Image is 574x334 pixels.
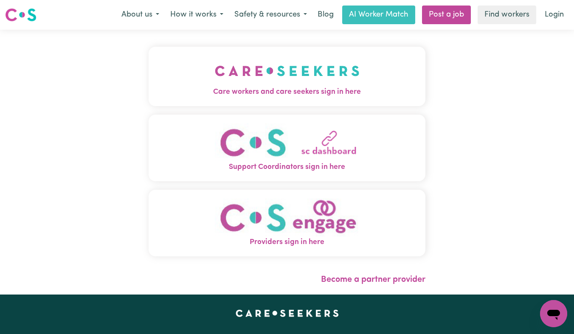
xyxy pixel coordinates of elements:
[236,310,339,317] a: Careseekers home page
[540,300,567,327] iframe: Button to launch messaging window
[312,6,339,24] a: Blog
[540,6,569,24] a: Login
[165,6,229,24] button: How it works
[149,190,425,256] button: Providers sign in here
[5,5,37,25] a: Careseekers logo
[5,7,37,22] img: Careseekers logo
[342,6,415,24] a: AI Worker Match
[149,47,425,106] button: Care workers and care seekers sign in here
[149,162,425,173] span: Support Coordinators sign in here
[478,6,536,24] a: Find workers
[149,237,425,248] span: Providers sign in here
[149,115,425,181] button: Support Coordinators sign in here
[149,87,425,98] span: Care workers and care seekers sign in here
[116,6,165,24] button: About us
[321,275,425,284] a: Become a partner provider
[422,6,471,24] a: Post a job
[229,6,312,24] button: Safety & resources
